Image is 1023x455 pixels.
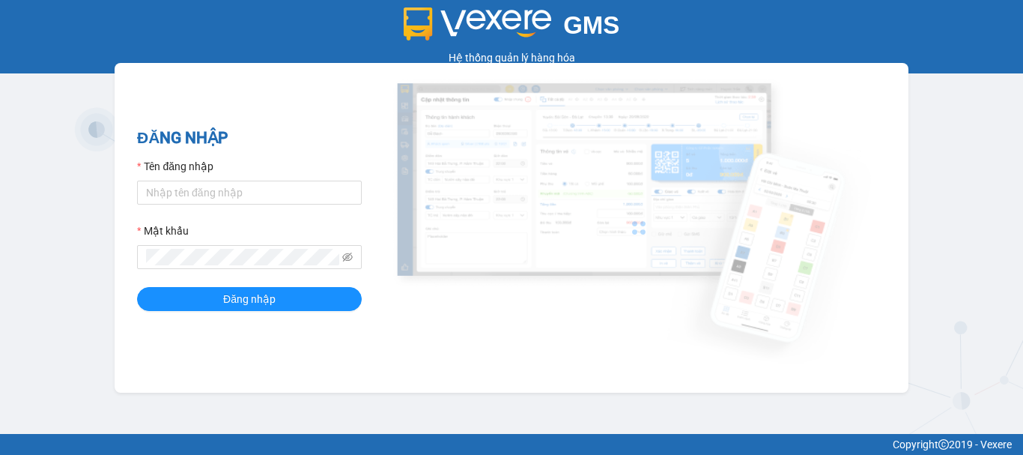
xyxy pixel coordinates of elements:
[223,291,276,307] span: Đăng nhập
[938,439,949,450] span: copyright
[137,287,362,311] button: Đăng nhập
[137,223,189,239] label: Mật khẩu
[404,7,552,40] img: logo 2
[137,126,362,151] h2: ĐĂNG NHẬP
[11,436,1012,453] div: Copyright 2019 - Vexere
[4,49,1019,66] div: Hệ thống quản lý hàng hóa
[146,249,339,265] input: Mật khẩu
[342,252,353,262] span: eye-invisible
[137,181,362,205] input: Tên đăng nhập
[563,11,619,39] span: GMS
[137,158,213,175] label: Tên đăng nhập
[404,22,620,34] a: GMS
